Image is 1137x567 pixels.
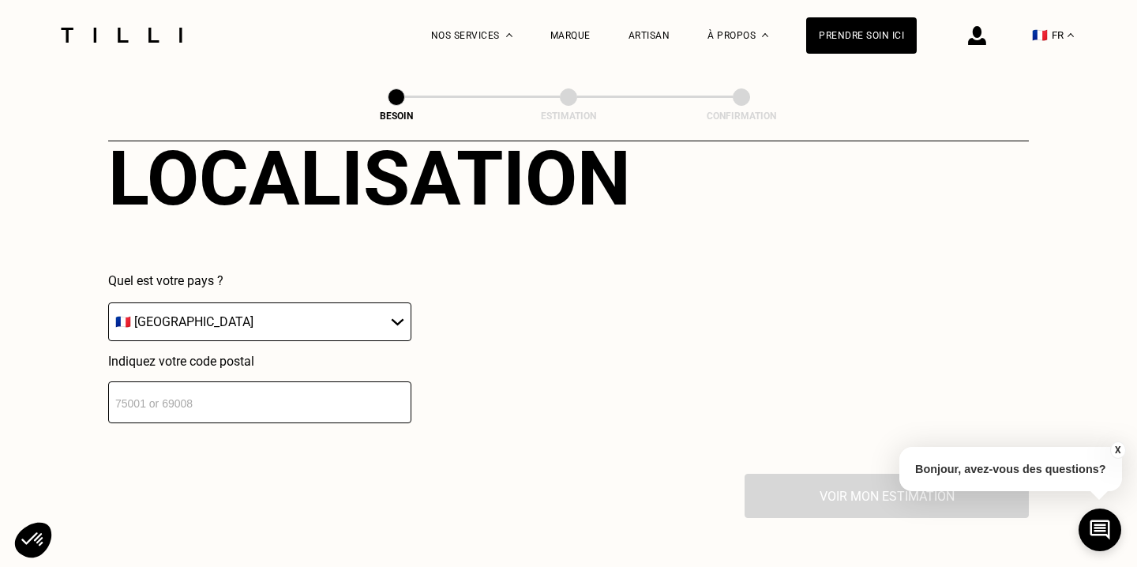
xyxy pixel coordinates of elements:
[108,134,631,223] div: Localisation
[629,30,670,41] a: Artisan
[108,354,411,369] p: Indiquez votre code postal
[806,17,917,54] a: Prendre soin ici
[490,111,647,122] div: Estimation
[1109,441,1125,459] button: X
[506,33,512,37] img: Menu déroulant
[968,26,986,45] img: icône connexion
[550,30,591,41] a: Marque
[108,273,411,288] p: Quel est votre pays ?
[55,28,188,43] img: Logo du service de couturière Tilli
[317,111,475,122] div: Besoin
[1068,33,1074,37] img: menu déroulant
[662,111,820,122] div: Confirmation
[108,381,411,423] input: 75001 or 69008
[1032,28,1048,43] span: 🇫🇷
[899,447,1122,491] p: Bonjour, avez-vous des questions?
[762,33,768,37] img: Menu déroulant à propos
